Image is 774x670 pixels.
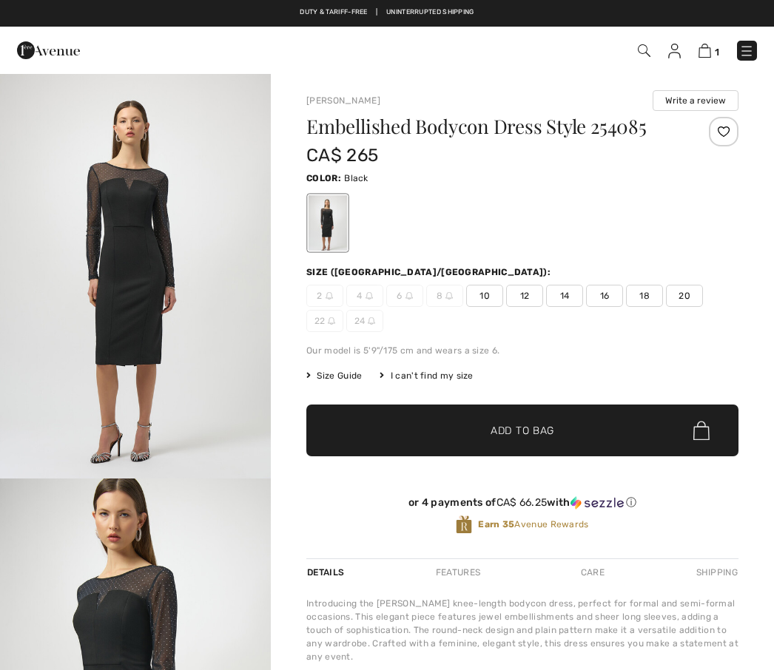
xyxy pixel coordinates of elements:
img: Shopping Bag [699,44,711,58]
div: I can't find my size [380,369,473,382]
div: Our model is 5'9"/175 cm and wears a size 6. [306,344,738,357]
span: 10 [466,285,503,307]
img: ring-m.svg [328,317,335,325]
img: Sezzle [571,496,624,510]
div: Care [568,559,617,586]
span: 14 [546,285,583,307]
img: Avenue Rewards [456,515,472,535]
span: 1 [715,47,719,58]
span: Size Guide [306,369,362,382]
img: 1ère Avenue [17,35,80,65]
div: Introducing the [PERSON_NAME] knee-length bodycon dress, perfect for formal and semi-formal occas... [306,597,738,663]
strong: Earn 35 [478,519,514,529]
img: My Info [668,44,681,58]
div: Shipping [693,559,738,586]
span: 8 [426,285,463,307]
img: ring-m.svg [368,317,375,325]
img: ring-m.svg [405,292,413,300]
span: CA$ 66.25 [497,496,548,509]
div: Black [309,195,347,251]
div: Details [306,559,348,586]
img: ring-m.svg [326,292,333,300]
span: 12 [506,285,543,307]
div: or 4 payments ofCA$ 66.25withSezzle Click to learn more about Sezzle [306,496,738,515]
a: 1 [699,41,719,59]
span: 2 [306,285,343,307]
span: 16 [586,285,623,307]
img: Menu [739,44,754,58]
span: 4 [346,285,383,307]
a: 1ère Avenue [17,42,80,56]
button: Write a review [653,90,738,111]
span: 20 [666,285,703,307]
a: [PERSON_NAME] [306,95,380,106]
span: 18 [626,285,663,307]
h1: Embellished Bodycon Dress Style 254085 [306,117,667,136]
span: Color: [306,173,341,183]
span: Black [344,173,369,183]
span: Avenue Rewards [478,518,588,531]
span: 24 [346,310,383,332]
img: Bag.svg [693,421,710,440]
img: ring-m.svg [445,292,453,300]
button: Add to Bag [306,405,738,456]
img: Search [638,44,650,57]
span: Add to Bag [491,423,554,439]
span: 6 [386,285,423,307]
div: or 4 payments of with [306,496,738,510]
span: CA$ 265 [306,145,378,166]
span: 22 [306,310,343,332]
div: Size ([GEOGRAPHIC_DATA]/[GEOGRAPHIC_DATA]): [306,265,553,279]
img: ring-m.svg [366,292,373,300]
div: Features [423,559,493,586]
